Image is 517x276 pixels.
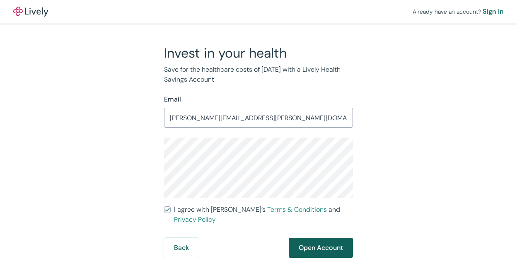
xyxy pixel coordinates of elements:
p: Save for the healthcare costs of [DATE] with a Lively Health Savings Account [164,65,353,85]
h2: Invest in your health [164,45,353,61]
a: LivelyLively [13,7,48,17]
button: Back [164,238,199,258]
a: Terms & Conditions [267,205,327,214]
a: Sign in [483,7,504,17]
label: Email [164,94,181,104]
span: I agree with [PERSON_NAME]’s and [174,205,353,225]
button: Open Account [289,238,353,258]
div: Already have an account? [413,7,504,17]
img: Lively [13,7,48,17]
a: Privacy Policy [174,215,216,224]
